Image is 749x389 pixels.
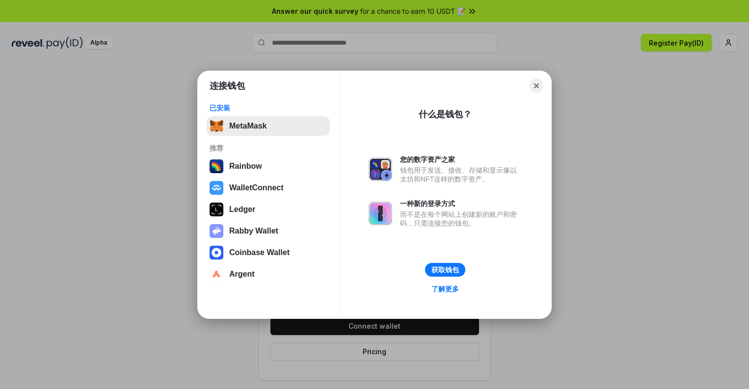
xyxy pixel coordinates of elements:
button: Close [530,79,543,93]
div: Rabby Wallet [229,227,278,235]
a: 了解更多 [426,283,465,295]
img: svg+xml,%3Csvg%20width%3D%2228%22%20height%3D%2228%22%20viewBox%3D%220%200%2028%2028%22%20fill%3D... [210,246,223,259]
img: svg+xml,%3Csvg%20fill%3D%22none%22%20height%3D%2233%22%20viewBox%3D%220%200%2035%2033%22%20width%... [210,119,223,133]
div: 您的数字资产之家 [400,155,522,164]
img: svg+xml,%3Csvg%20xmlns%3D%22http%3A%2F%2Fwww.w3.org%2F2000%2Fsvg%22%20fill%3D%22none%22%20viewBox... [210,224,223,238]
div: Coinbase Wallet [229,248,290,257]
div: 了解更多 [431,285,459,293]
div: Rainbow [229,162,262,171]
h1: 连接钱包 [210,80,245,92]
button: MetaMask [207,116,330,136]
img: svg+xml,%3Csvg%20width%3D%2228%22%20height%3D%2228%22%20viewBox%3D%220%200%2028%2028%22%20fill%3D... [210,267,223,281]
button: 获取钱包 [425,263,465,277]
button: Ledger [207,200,330,219]
button: Argent [207,264,330,284]
div: 一种新的登录方式 [400,199,522,208]
img: svg+xml,%3Csvg%20xmlns%3D%22http%3A%2F%2Fwww.w3.org%2F2000%2Fsvg%22%20width%3D%2228%22%20height%3... [210,203,223,216]
button: Rabby Wallet [207,221,330,241]
div: 什么是钱包？ [419,108,472,120]
img: svg+xml,%3Csvg%20width%3D%2228%22%20height%3D%2228%22%20viewBox%3D%220%200%2028%2028%22%20fill%3D... [210,181,223,195]
img: svg+xml,%3Csvg%20width%3D%22120%22%20height%3D%22120%22%20viewBox%3D%220%200%20120%20120%22%20fil... [210,159,223,173]
div: WalletConnect [229,183,284,192]
div: 钱包用于发送、接收、存储和显示像以太坊和NFT这样的数字资产。 [400,166,522,183]
div: 而不是在每个网站上创建新的账户和密码，只需连接您的钱包。 [400,210,522,228]
div: 推荐 [210,144,327,153]
div: 获取钱包 [431,265,459,274]
div: Argent [229,270,255,279]
div: MetaMask [229,122,267,130]
button: Coinbase Wallet [207,243,330,262]
button: WalletConnect [207,178,330,198]
button: Rainbow [207,156,330,176]
div: 已安装 [210,104,327,112]
div: Ledger [229,205,255,214]
img: svg+xml,%3Csvg%20xmlns%3D%22http%3A%2F%2Fwww.w3.org%2F2000%2Fsvg%22%20fill%3D%22none%22%20viewBox... [369,202,392,225]
img: svg+xml,%3Csvg%20xmlns%3D%22http%3A%2F%2Fwww.w3.org%2F2000%2Fsvg%22%20fill%3D%22none%22%20viewBox... [369,157,392,181]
